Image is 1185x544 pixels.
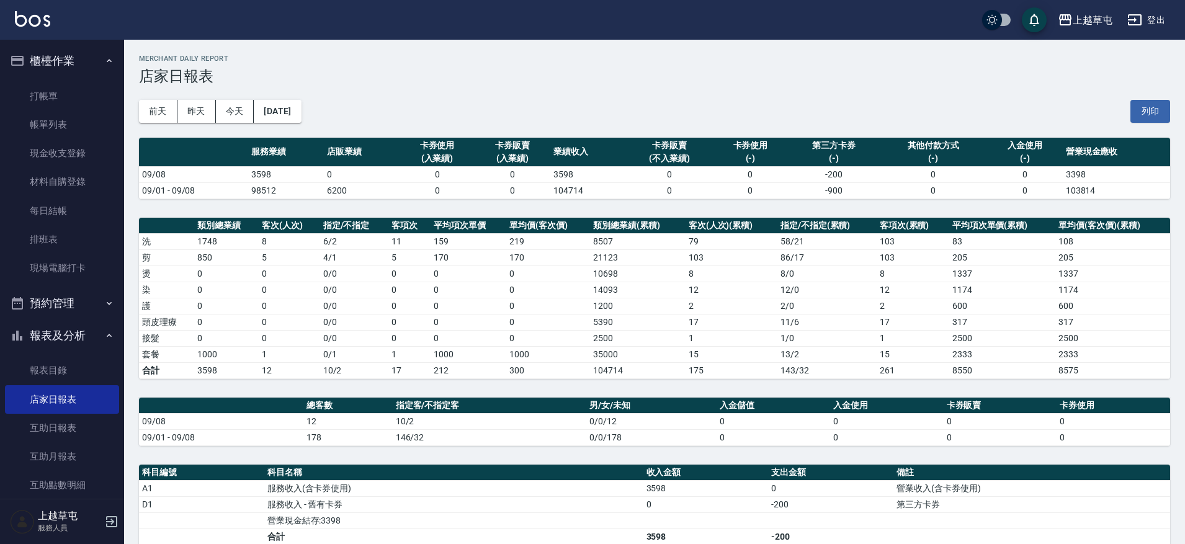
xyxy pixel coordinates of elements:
td: 104714 [550,182,626,198]
div: 卡券使用 [716,139,785,152]
h3: 店家日報表 [139,68,1170,85]
td: 0 [400,166,475,182]
td: 0 [194,314,259,330]
td: 0 [506,314,590,330]
td: 2333 [949,346,1056,362]
td: 10/2 [320,362,389,378]
td: 600 [949,298,1056,314]
td: 2500 [590,330,685,346]
th: 客次(人次) [259,218,320,234]
td: 剪 [139,249,194,265]
th: 指定/不指定(累積) [777,218,877,234]
td: 8 [686,265,777,282]
th: 單均價(客次價)(累積) [1055,218,1170,234]
td: 燙 [139,265,194,282]
td: 頭皮理療 [139,314,194,330]
a: 排班表 [5,225,119,254]
td: 0 / 0 [320,282,389,298]
div: (入業績) [478,152,547,165]
td: 850 [194,249,259,265]
a: 帳單列表 [5,110,119,139]
a: 現金收支登錄 [5,139,119,167]
td: 5390 [590,314,685,330]
a: 材料自購登錄 [5,167,119,196]
td: 1337 [1055,265,1170,282]
td: 0 [259,298,320,314]
a: 報表目錄 [5,356,119,385]
th: 服務業績 [248,138,324,167]
div: (入業績) [403,152,472,165]
div: 第三方卡券 [791,139,876,152]
td: 1 [259,346,320,362]
td: 09/08 [139,166,248,182]
a: 現場電腦打卡 [5,254,119,282]
td: 317 [1055,314,1170,330]
td: 護 [139,298,194,314]
button: 報表及分析 [5,319,119,352]
th: 指定客/不指定客 [393,398,587,414]
button: 昨天 [177,100,216,123]
td: 營業收入(含卡券使用) [893,480,1170,496]
td: 3598 [643,480,769,496]
td: 0 / 0 [320,298,389,314]
a: 互助月報表 [5,442,119,471]
td: 12 [303,413,393,429]
td: 8550 [949,362,1056,378]
td: 11 / 6 [777,314,877,330]
td: 103 [686,249,777,265]
div: (-) [716,152,785,165]
td: 3398 [1063,166,1170,182]
td: 13 / 2 [777,346,877,362]
td: 0 [987,166,1063,182]
td: 接髮 [139,330,194,346]
td: -200 [788,166,879,182]
td: 10/2 [393,413,587,429]
td: 0 / 0 [320,265,389,282]
td: 2 / 0 [777,298,877,314]
td: 09/01 - 09/08 [139,182,248,198]
td: -200 [768,496,893,512]
td: 0 [626,166,713,182]
th: 收入金額 [643,465,769,481]
td: 0 [431,265,506,282]
td: 86 / 17 [777,249,877,265]
button: 今天 [216,100,254,123]
td: 0 [1057,429,1170,445]
th: 店販業績 [324,138,400,167]
td: 0 [717,429,830,445]
button: 登出 [1122,9,1170,32]
td: 0 [626,182,713,198]
td: 1 [388,346,431,362]
th: 客次(人次)(累積) [686,218,777,234]
button: 前天 [139,100,177,123]
td: A1 [139,480,264,496]
button: 櫃檯作業 [5,45,119,77]
p: 服務人員 [38,522,101,533]
td: 2 [877,298,949,314]
th: 備註 [893,465,1170,481]
table: a dense table [139,218,1170,379]
td: 0 [717,413,830,429]
td: 1 / 0 [777,330,877,346]
td: -900 [788,182,879,198]
td: 0 [475,182,550,198]
td: 261 [877,362,949,378]
td: 0 [768,480,893,496]
td: 79 [686,233,777,249]
td: 98512 [248,182,324,198]
div: (-) [990,152,1060,165]
td: 0 [506,298,590,314]
td: 合計 [139,362,194,378]
td: 15 [686,346,777,362]
td: 營業現金結存:3398 [264,512,643,528]
td: 0 / 0 [320,314,389,330]
td: 0 [506,265,590,282]
button: save [1022,7,1047,32]
td: 0 [1057,413,1170,429]
a: 店家日報表 [5,385,119,414]
td: 0 [400,182,475,198]
td: 0 [259,282,320,298]
button: 預約管理 [5,287,119,319]
td: 8 [259,233,320,249]
td: 0 [388,298,431,314]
